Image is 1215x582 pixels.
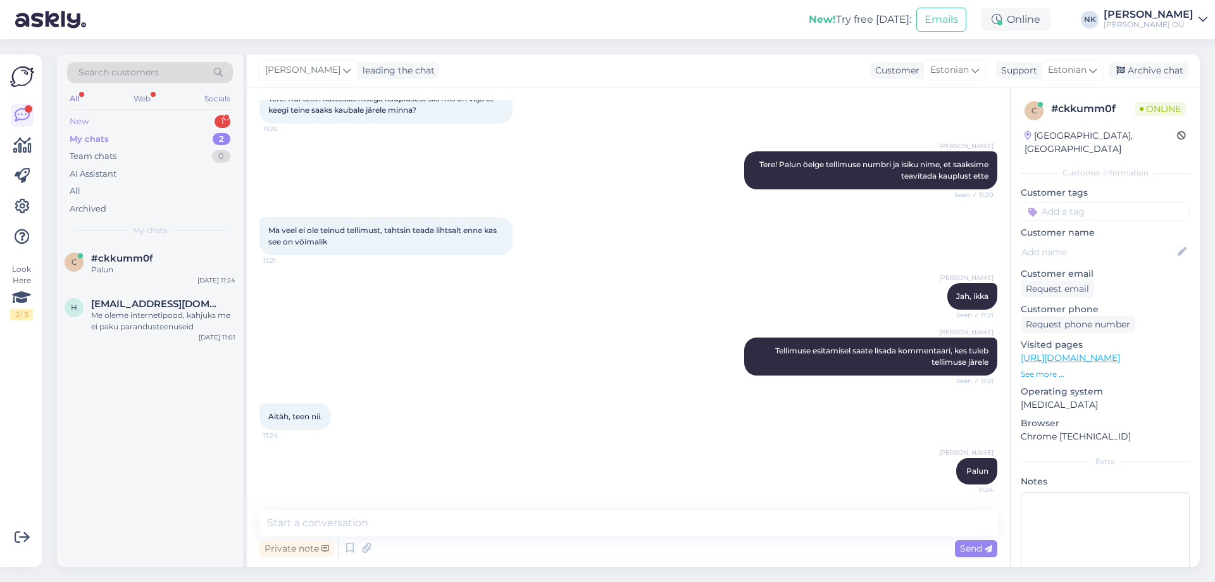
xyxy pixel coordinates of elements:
a: [PERSON_NAME][PERSON_NAME] OÜ [1104,9,1207,30]
div: [DATE] 11:01 [199,332,235,342]
div: New [70,115,89,128]
div: Private note [259,540,334,557]
div: Online [981,8,1050,31]
p: Visited pages [1021,338,1190,351]
span: haggar.doora@gmail.com [91,298,223,310]
span: #ckkumm0f [91,253,153,264]
p: Notes [1021,475,1190,488]
span: Seen ✓ 11:21 [946,310,994,320]
p: Customer tags [1021,186,1190,199]
input: Add a tag [1021,202,1190,221]
div: Customer [870,64,919,77]
p: [MEDICAL_DATA] [1021,398,1190,412]
div: Try free [DATE]: [809,12,911,27]
div: 2 [213,133,230,146]
div: Request phone number [1021,316,1135,333]
div: Archive chat [1109,62,1188,79]
span: c [72,257,77,267]
div: [DATE] 11:24 [197,275,235,285]
b: New! [809,13,836,25]
span: My chats [133,225,167,236]
a: [URL][DOMAIN_NAME] [1021,352,1120,364]
p: Customer phone [1021,303,1190,316]
span: c [1031,106,1037,115]
span: 11:21 [263,256,311,265]
div: 0 [212,150,230,163]
p: Chrome [TECHNICAL_ID] [1021,430,1190,443]
div: Palun [91,264,235,275]
span: Aitäh, teen nii. [268,412,322,421]
div: All [67,91,82,107]
span: 11:24 [946,485,994,495]
span: [PERSON_NAME] [265,63,340,77]
div: Look Here [10,263,33,320]
div: Customer information [1021,167,1190,179]
div: # ckkumm0f [1051,101,1135,117]
button: Emails [916,8,966,32]
span: 11:20 [263,124,311,134]
span: 11:24 [263,431,311,440]
input: Add name [1021,245,1175,259]
div: 1 [215,115,230,128]
div: Archived [70,203,106,215]
div: [PERSON_NAME] OÜ [1104,20,1193,30]
span: Estonian [1048,63,1087,77]
span: [PERSON_NAME] [939,141,994,151]
div: [PERSON_NAME] [1104,9,1193,20]
div: [GEOGRAPHIC_DATA], [GEOGRAPHIC_DATA] [1025,129,1177,156]
img: Askly Logo [10,65,34,89]
span: Palun [966,466,988,476]
span: Jah, ikka [956,291,988,301]
span: Online [1135,102,1186,116]
div: Team chats [70,150,116,163]
div: Support [996,64,1037,77]
div: Web [131,91,153,107]
p: Operating system [1021,385,1190,398]
span: Seen ✓ 11:20 [946,190,994,199]
span: Tere! Palun öelge tellimuse numbri ja isiku nime, et saaksime teavitada kauplust ette [759,160,990,180]
p: Browser [1021,417,1190,430]
p: Customer email [1021,267,1190,281]
div: AI Assistant [70,168,116,180]
span: [PERSON_NAME] [939,448,994,457]
div: All [70,185,80,198]
div: Extra [1021,456,1190,467]
div: 2 / 3 [10,309,33,320]
span: h [71,303,77,312]
div: leading the chat [358,64,435,77]
span: Tellimuse esitamisel saate lisada kommentaari, kes tuleb tellimuse järele [775,346,990,367]
span: Ma veel ei ole teinud tellimust, tahtsin teada lihtsalt enne kas see on võimalik [268,225,499,246]
span: Search customers [78,66,159,79]
span: [PERSON_NAME] [939,327,994,337]
div: Socials [202,91,233,107]
div: NK [1081,11,1099,28]
span: Send [960,543,992,554]
div: Request email [1021,281,1094,298]
span: Seen ✓ 11:21 [946,376,994,386]
p: Customer name [1021,226,1190,239]
div: Me oleme internetipood, kahjuks me ei paku parandusteenuseid [91,310,235,332]
span: [PERSON_NAME] [939,273,994,282]
span: Estonian [930,63,969,77]
div: My chats [70,133,109,146]
p: See more ... [1021,369,1190,380]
